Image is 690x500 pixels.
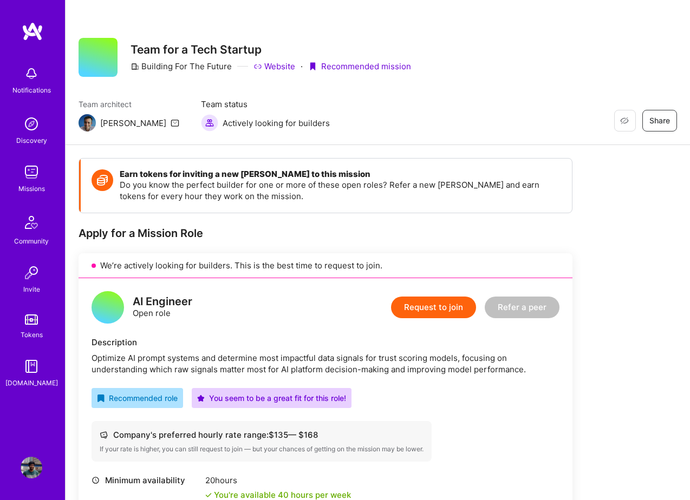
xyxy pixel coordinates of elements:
[79,98,179,110] span: Team architect
[79,114,96,131] img: Team Architect
[92,476,100,484] i: icon Clock
[171,119,179,127] i: icon Mail
[92,475,200,486] div: Minimum availability
[16,135,47,146] div: Discovery
[21,356,42,377] img: guide book
[25,314,38,325] img: tokens
[23,284,40,295] div: Invite
[642,110,677,131] button: Share
[21,63,42,84] img: bell
[308,62,317,71] i: icon PurpleRibbon
[18,183,45,194] div: Missions
[133,296,192,307] div: AI Engineer
[649,115,670,126] span: Share
[253,61,295,72] a: Website
[79,253,572,278] div: We’re actively looking for builders. This is the best time to request to join.
[205,475,351,486] div: 20 hours
[120,169,561,179] h4: Earn tokens for inviting a new [PERSON_NAME] to this mission
[22,22,43,41] img: logo
[5,377,58,389] div: [DOMAIN_NAME]
[100,431,108,439] i: icon Cash
[133,296,192,319] div: Open role
[100,429,424,440] div: Company's preferred hourly rate range: $ 135 — $ 168
[21,329,43,340] div: Tokens
[301,61,303,72] div: ·
[391,297,476,318] button: Request to join
[201,98,330,110] span: Team status
[197,392,346,404] div: You seem to be a great fit for this role!
[79,226,572,240] div: Apply for a Mission Role
[120,179,561,202] p: Do you know the perfect builder for one or more of these open roles? Refer a new [PERSON_NAME] an...
[131,62,139,71] i: icon CompanyGray
[197,394,205,402] i: icon PurpleStar
[92,352,559,375] div: Optimize AI prompt systems and determine most impactful data signals for trust scoring models, fo...
[97,392,178,404] div: Recommended role
[100,117,166,129] div: [PERSON_NAME]
[131,61,232,72] div: Building For The Future
[308,61,411,72] div: Recommended mission
[131,43,411,56] h3: Team for a Tech Startup
[485,297,559,318] button: Refer a peer
[97,394,105,402] i: icon RecommendedBadge
[100,445,424,453] div: If your rate is higher, you can still request to join — but your chances of getting on the missio...
[21,113,42,135] img: discovery
[18,209,44,235] img: Community
[92,169,113,191] img: Token icon
[223,117,330,129] span: Actively looking for builders
[205,492,212,498] i: icon Check
[12,84,51,96] div: Notifications
[201,114,218,131] img: Actively looking for builders
[18,457,45,478] a: User Avatar
[14,235,49,247] div: Community
[620,116,629,125] i: icon EyeClosed
[92,337,559,348] div: Description
[21,262,42,284] img: Invite
[21,457,42,478] img: User Avatar
[21,161,42,183] img: teamwork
